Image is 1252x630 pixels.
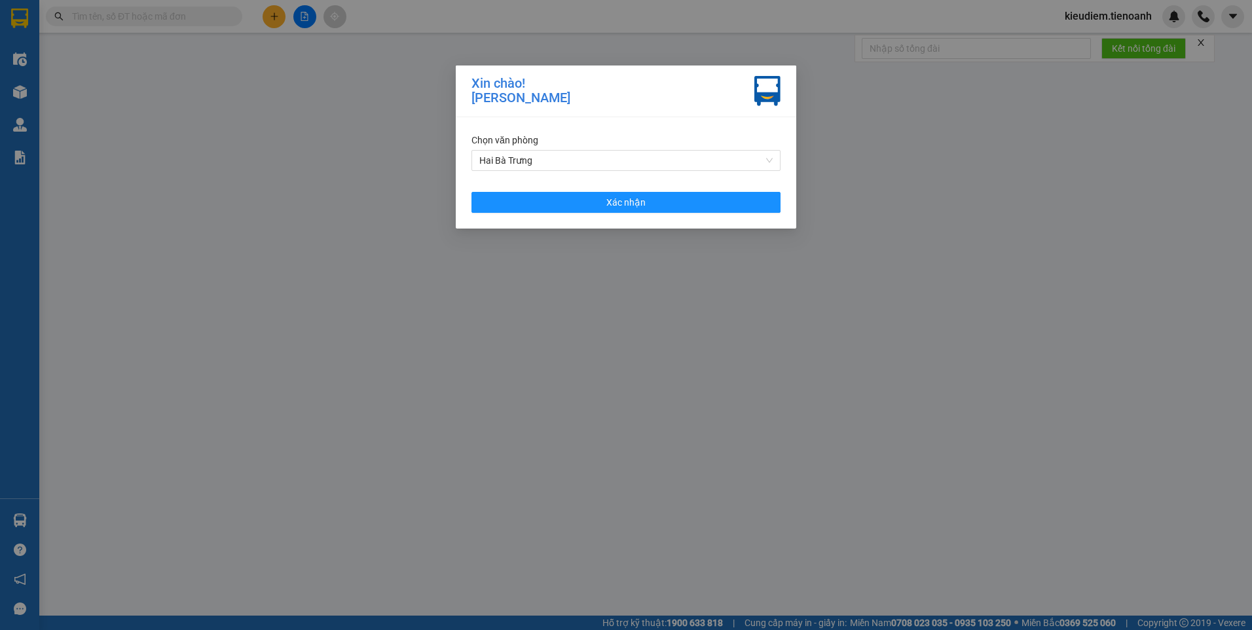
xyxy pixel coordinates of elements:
img: vxr-icon [754,76,781,106]
div: Xin chào! [PERSON_NAME] [471,76,570,106]
button: Xác nhận [471,192,781,213]
span: Xác nhận [606,195,646,210]
span: Hai Bà Trưng [479,151,773,170]
div: Chọn văn phòng [471,133,781,147]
